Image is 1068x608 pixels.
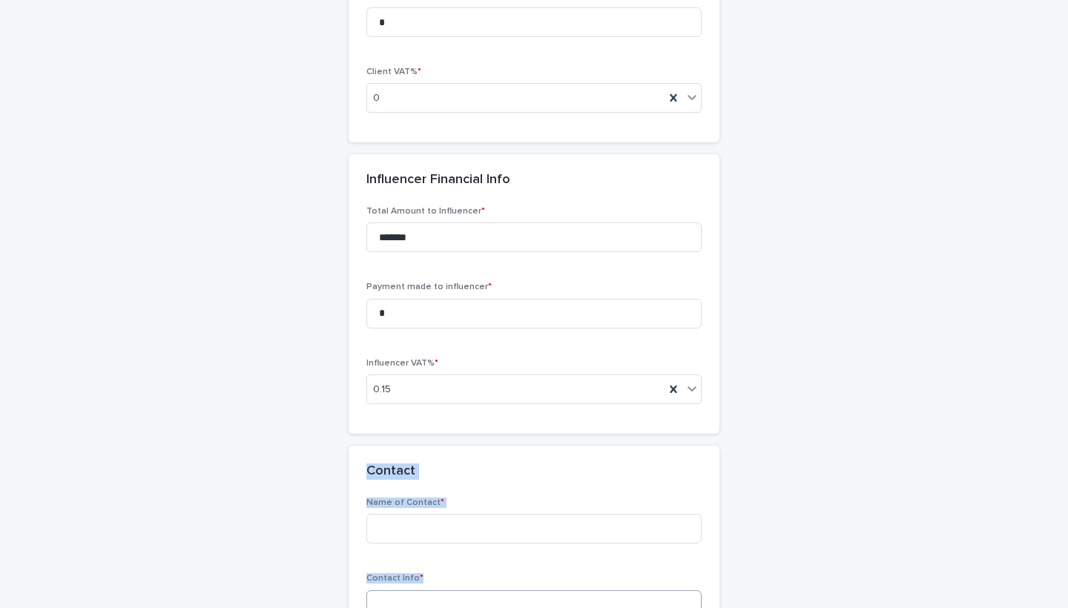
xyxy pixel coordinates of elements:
[366,574,423,583] span: Contact Info
[366,67,421,76] span: Client VAT%
[366,282,492,291] span: Payment made to influencer
[366,207,485,216] span: Total Amount to Influencer
[366,359,438,368] span: Influencer VAT%
[373,90,380,106] span: 0
[366,498,444,507] span: Name of Contact
[373,382,391,397] span: 0.15
[366,172,510,188] h2: Influencer Financial Info
[366,463,415,480] h2: Contact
